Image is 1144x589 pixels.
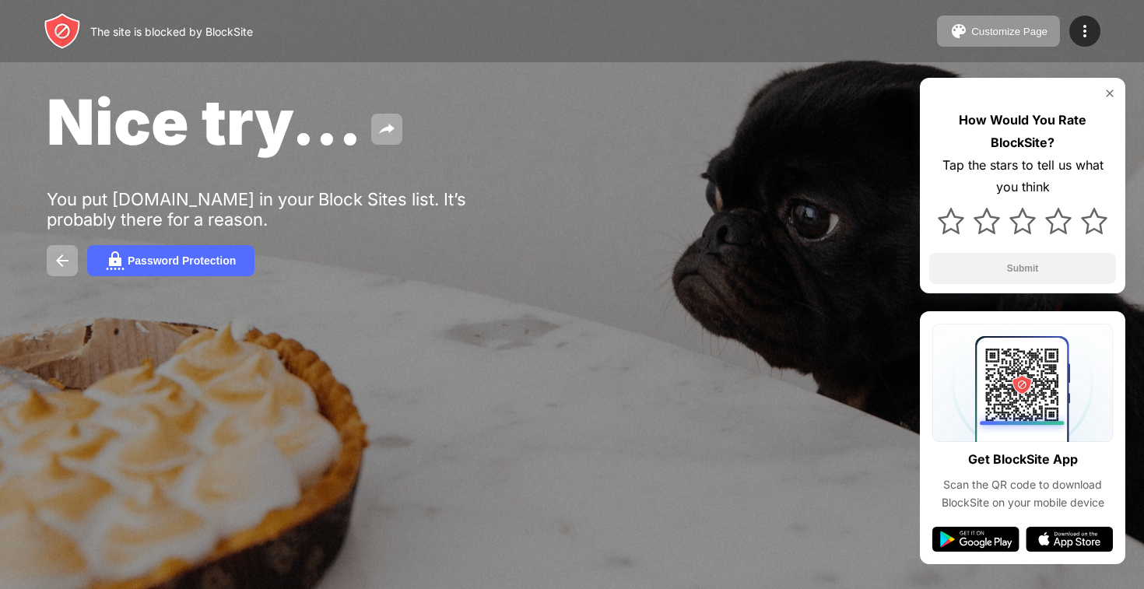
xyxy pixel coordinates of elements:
img: share.svg [377,120,396,138]
span: Nice try... [47,84,362,160]
img: star.svg [1081,208,1107,234]
div: You put [DOMAIN_NAME] in your Block Sites list. It’s probably there for a reason. [47,189,528,230]
div: The site is blocked by BlockSite [90,25,253,38]
img: star.svg [1045,208,1072,234]
img: app-store.svg [1026,527,1113,552]
img: rate-us-close.svg [1104,87,1116,100]
img: password.svg [106,251,125,270]
button: Customize Page [937,16,1060,47]
div: Password Protection [128,254,236,267]
img: qrcode.svg [932,324,1113,442]
button: Password Protection [87,245,254,276]
img: star.svg [938,208,964,234]
img: header-logo.svg [44,12,81,50]
img: menu-icon.svg [1076,22,1094,40]
img: google-play.svg [932,527,1019,552]
div: Get BlockSite App [968,448,1078,471]
img: back.svg [53,251,72,270]
button: Submit [929,253,1116,284]
img: star.svg [974,208,1000,234]
img: pallet.svg [949,22,968,40]
div: Tap the stars to tell us what you think [929,154,1116,199]
div: Scan the QR code to download BlockSite on your mobile device [932,476,1113,511]
div: Customize Page [971,26,1047,37]
img: star.svg [1009,208,1036,234]
div: How Would You Rate BlockSite? [929,109,1116,154]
